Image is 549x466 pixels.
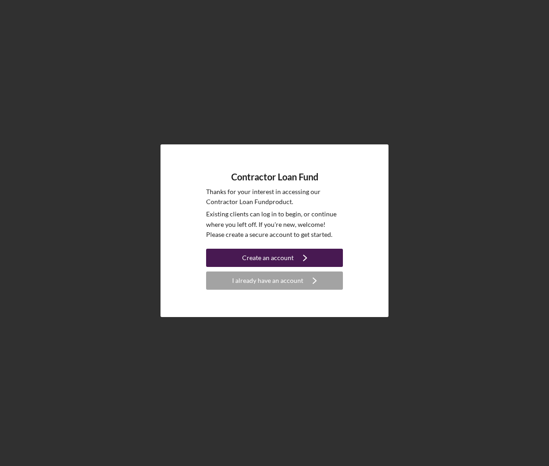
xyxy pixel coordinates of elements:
[206,187,343,207] p: Thanks for your interest in accessing our Contractor Loan Fund product.
[206,271,343,290] button: I already have an account
[206,249,343,269] a: Create an account
[231,172,318,182] h4: Contractor Loan Fund
[206,209,343,240] p: Existing clients can log in to begin, or continue where you left off. If you're new, welcome! Ple...
[232,271,303,290] div: I already have an account
[206,249,343,267] button: Create an account
[242,249,294,267] div: Create an account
